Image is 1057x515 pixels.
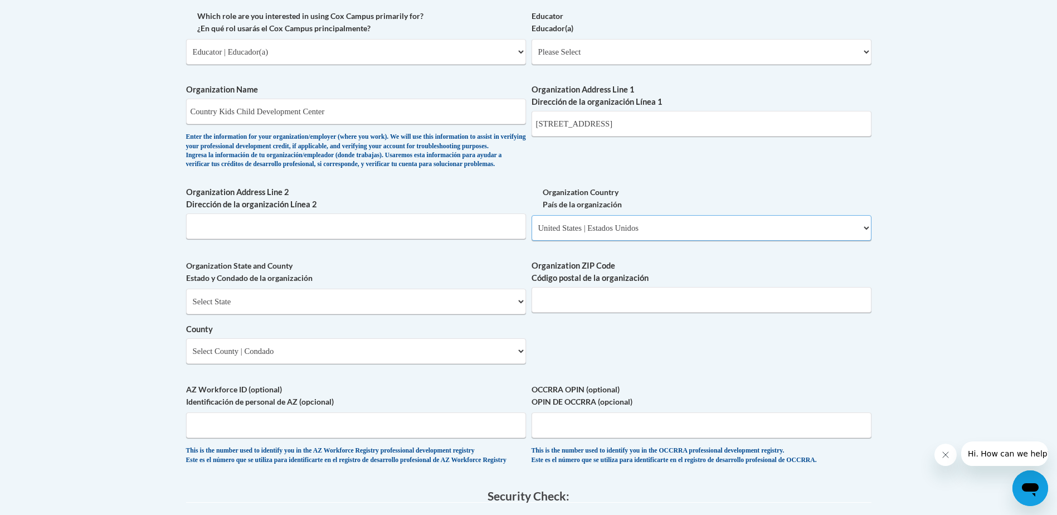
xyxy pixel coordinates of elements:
[532,287,871,313] input: Metadata input
[186,260,526,284] label: Organization State and County Estado y Condado de la organización
[1012,470,1048,506] iframe: Button to launch messaging window
[186,446,526,465] div: This is the number used to identify you in the AZ Workforce Registry professional development reg...
[532,10,871,35] label: Educator Educador(a)
[186,186,526,211] label: Organization Address Line 2 Dirección de la organización Línea 2
[186,99,526,124] input: Metadata input
[186,383,526,408] label: AZ Workforce ID (optional) Identificación de personal de AZ (opcional)
[186,10,526,35] label: Which role are you interested in using Cox Campus primarily for? ¿En qué rol usarás el Cox Campus...
[186,213,526,239] input: Metadata input
[934,444,957,466] iframe: Close message
[186,84,526,96] label: Organization Name
[7,8,90,17] span: Hi. How can we help?
[532,186,871,211] label: Organization Country País de la organización
[532,383,871,408] label: OCCRRA OPIN (optional) OPIN DE OCCRRA (opcional)
[186,133,526,169] div: Enter the information for your organization/employer (where you work). We will use this informati...
[532,111,871,137] input: Metadata input
[532,84,871,108] label: Organization Address Line 1 Dirección de la organización Línea 1
[488,489,569,503] span: Security Check:
[532,446,871,465] div: This is the number used to identify you in the OCCRRA professional development registry. Este es ...
[532,260,871,284] label: Organization ZIP Code Código postal de la organización
[961,441,1048,466] iframe: Message from company
[186,323,526,336] label: County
